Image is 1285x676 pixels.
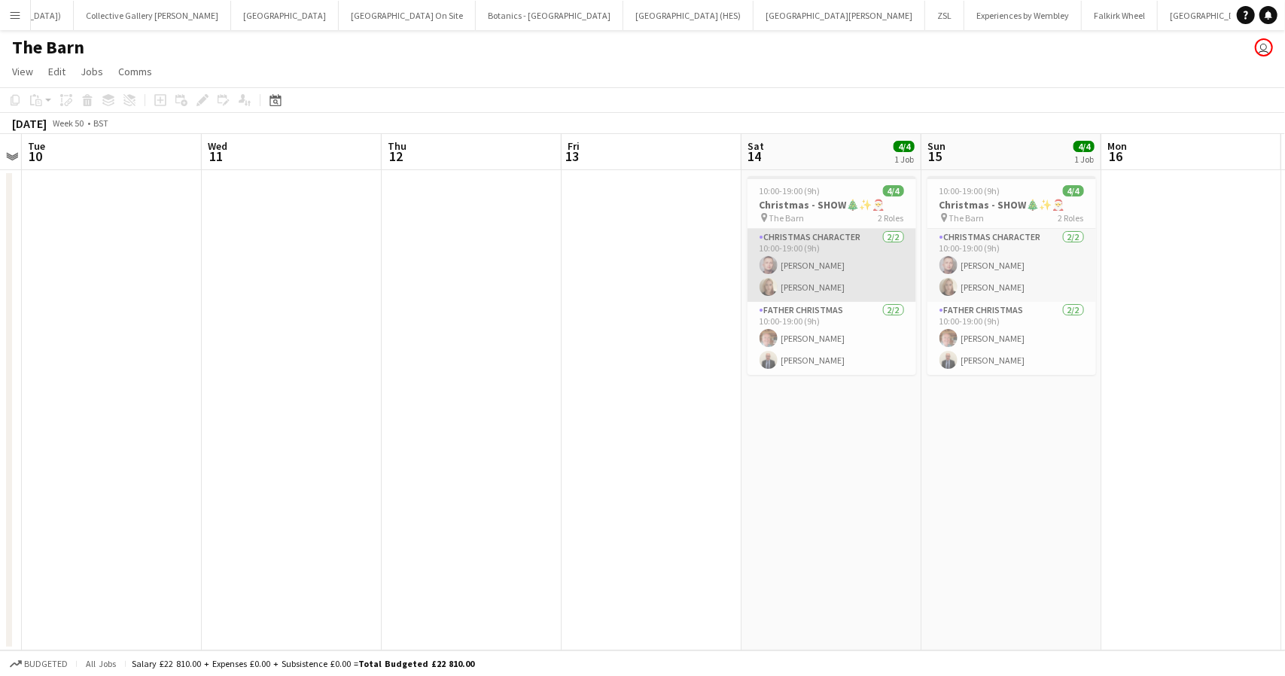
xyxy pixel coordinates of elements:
span: Comms [118,65,152,78]
h3: Christmas - SHOW🎄✨🎅 [748,198,916,212]
span: 2 Roles [878,212,904,224]
div: [DATE] [12,116,47,131]
app-job-card: 10:00-19:00 (9h)4/4Christmas - SHOW🎄✨🎅 The Barn2 RolesChristmas Character2/210:00-19:00 (9h)[PERS... [927,176,1096,375]
span: 14 [745,148,764,165]
span: All jobs [83,658,119,669]
span: 4/4 [1073,141,1095,152]
button: [GEOGRAPHIC_DATA] On Site [339,1,476,30]
button: Falkirk Wheel [1082,1,1158,30]
span: The Barn [949,212,985,224]
button: ZSL [925,1,964,30]
button: Botanics - [GEOGRAPHIC_DATA] [476,1,623,30]
span: Jobs [81,65,103,78]
span: 15 [925,148,945,165]
span: 2 Roles [1058,212,1084,224]
button: [GEOGRAPHIC_DATA] (HES) [623,1,754,30]
button: Collective Gallery [PERSON_NAME] [74,1,231,30]
span: Edit [48,65,65,78]
span: 4/4 [883,185,904,196]
span: Mon [1107,139,1127,153]
div: 1 Job [894,154,914,165]
div: Salary £22 810.00 + Expenses £0.00 + Subsistence £0.00 = [132,658,474,669]
span: 10:00-19:00 (9h) [939,185,1000,196]
span: The Barn [769,212,805,224]
span: View [12,65,33,78]
span: Wed [208,139,227,153]
span: Sat [748,139,764,153]
span: Sun [927,139,945,153]
span: Tue [28,139,45,153]
span: Budgeted [24,659,68,669]
span: 16 [1105,148,1127,165]
app-card-role: Father Christmas2/210:00-19:00 (9h)[PERSON_NAME][PERSON_NAME] [927,302,1096,375]
div: 1 Job [1074,154,1094,165]
span: 4/4 [894,141,915,152]
h1: The Barn [12,36,84,59]
a: Comms [112,62,158,81]
app-card-role: Christmas Character2/210:00-19:00 (9h)[PERSON_NAME][PERSON_NAME] [748,229,916,302]
app-card-role: Father Christmas2/210:00-19:00 (9h)[PERSON_NAME][PERSON_NAME] [748,302,916,375]
a: Jobs [75,62,109,81]
span: Week 50 [50,117,87,129]
a: Edit [42,62,72,81]
app-job-card: 10:00-19:00 (9h)4/4Christmas - SHOW🎄✨🎅 The Barn2 RolesChristmas Character2/210:00-19:00 (9h)[PERS... [748,176,916,375]
app-card-role: Christmas Character2/210:00-19:00 (9h)[PERSON_NAME][PERSON_NAME] [927,229,1096,302]
span: 4/4 [1063,185,1084,196]
span: 10:00-19:00 (9h) [760,185,821,196]
span: Fri [568,139,580,153]
div: BST [93,117,108,129]
span: 10 [26,148,45,165]
span: Total Budgeted £22 810.00 [358,658,474,669]
button: [GEOGRAPHIC_DATA] [231,1,339,30]
span: Thu [388,139,407,153]
span: 13 [565,148,580,165]
span: 11 [206,148,227,165]
button: Experiences by Wembley [964,1,1082,30]
span: 12 [385,148,407,165]
app-user-avatar: Eldina Munatay [1255,38,1273,56]
button: [GEOGRAPHIC_DATA] [1158,1,1265,30]
button: [GEOGRAPHIC_DATA][PERSON_NAME] [754,1,925,30]
button: Budgeted [8,656,70,672]
h3: Christmas - SHOW🎄✨🎅 [927,198,1096,212]
a: View [6,62,39,81]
